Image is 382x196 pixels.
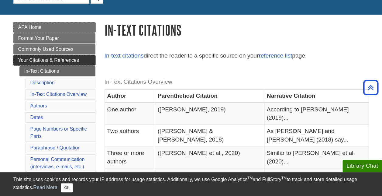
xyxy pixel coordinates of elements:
[105,51,369,60] p: direct the reader to a specific source on your page.
[155,124,264,146] td: ([PERSON_NAME] & [PERSON_NAME], 2018)
[105,89,155,103] th: Author
[18,36,59,41] span: Format Your Paper
[33,185,57,190] a: Read More
[264,103,369,124] td: According to [PERSON_NAME] (2019)...
[361,83,380,92] a: Back to Top
[19,66,95,76] a: In-Text Citations
[18,47,73,52] span: Commonly Used Sources
[264,89,369,103] th: Narrative Citation
[61,183,73,192] button: Close
[281,176,287,180] sup: TM
[105,52,144,59] a: In-text citations
[30,145,81,150] a: Paraphrase / Quotation
[13,44,95,54] a: Commonly Used Sources
[264,124,369,146] td: As [PERSON_NAME] and [PERSON_NAME] (2018) say...
[18,58,79,63] span: Your Citations & References
[30,103,47,108] a: Authors
[105,75,369,89] caption: In-Text Citations Overview
[30,115,43,120] a: Dates
[259,52,292,59] a: reference list
[155,146,264,168] td: ([PERSON_NAME] et al., 2020)
[13,22,95,33] a: APA Home
[105,103,155,124] td: One author
[13,176,369,192] div: This site uses cookies and records your IP address for usage statistics. Additionally, we use Goo...
[13,33,95,44] a: Format Your Paper
[30,126,87,139] a: Page Numbers or Specific Parts
[105,22,369,38] h1: In-Text Citations
[30,80,55,85] a: Description
[155,89,264,103] th: Parenthetical Citation
[30,92,87,97] a: In-Text Citations Overview
[342,160,382,172] button: Library Chat
[247,176,253,180] sup: TM
[155,103,264,124] td: ([PERSON_NAME], 2019)
[264,146,369,168] td: Similar to [PERSON_NAME] et al. (2020)...
[30,157,85,169] a: Personal Communication(interviews, e-mails, etc.)
[105,146,155,168] td: Three or more authors
[105,124,155,146] td: Two authors
[18,25,42,30] span: APA Home
[13,55,95,65] a: Your Citations & References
